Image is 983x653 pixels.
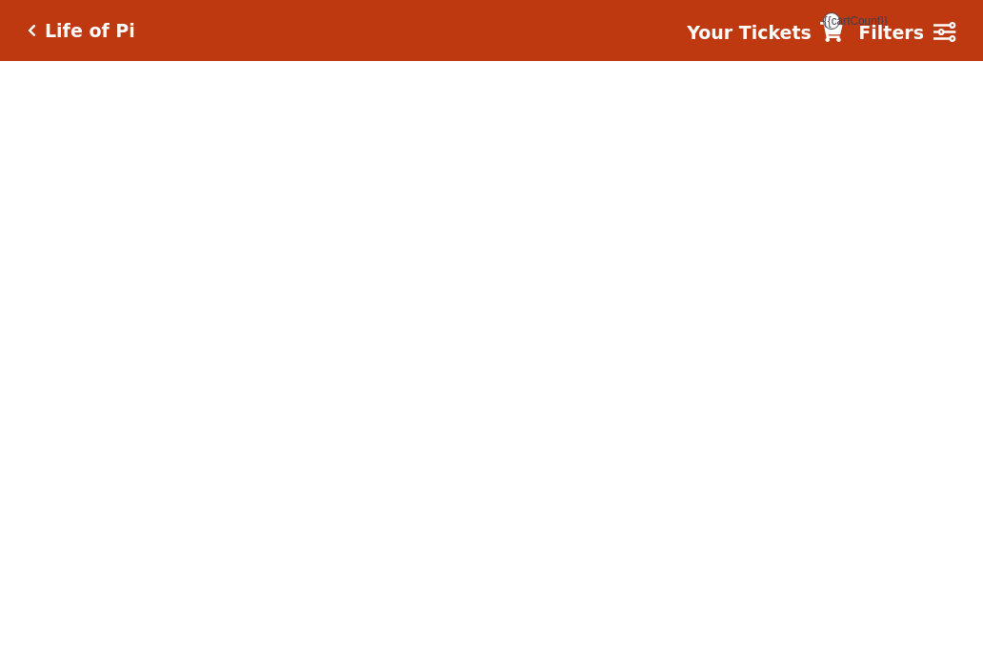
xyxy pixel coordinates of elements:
[858,22,924,43] strong: Filters
[28,24,36,37] a: Click here to go back to filters
[823,12,840,30] span: {{cartCount}}
[687,22,812,43] strong: Your Tickets
[45,20,135,42] h5: Life of Pi
[687,19,843,47] a: Your Tickets {{cartCount}}
[858,19,955,47] a: Filters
